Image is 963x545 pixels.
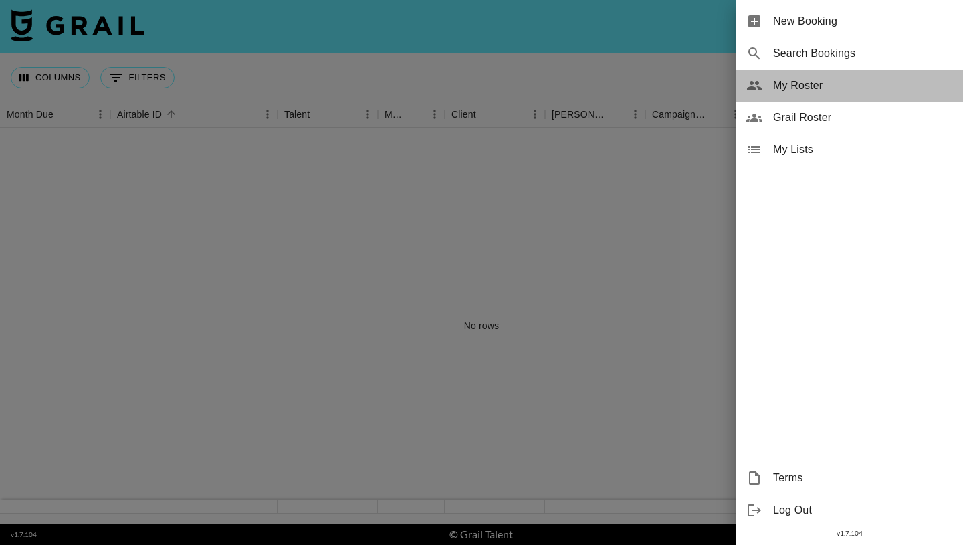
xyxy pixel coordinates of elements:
[773,502,952,518] span: Log Out
[773,78,952,94] span: My Roster
[736,134,963,166] div: My Lists
[736,102,963,134] div: Grail Roster
[736,526,963,540] div: v 1.7.104
[736,70,963,102] div: My Roster
[736,494,963,526] div: Log Out
[773,45,952,62] span: Search Bookings
[773,142,952,158] span: My Lists
[736,5,963,37] div: New Booking
[773,13,952,29] span: New Booking
[736,462,963,494] div: Terms
[736,37,963,70] div: Search Bookings
[773,110,952,126] span: Grail Roster
[773,470,952,486] span: Terms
